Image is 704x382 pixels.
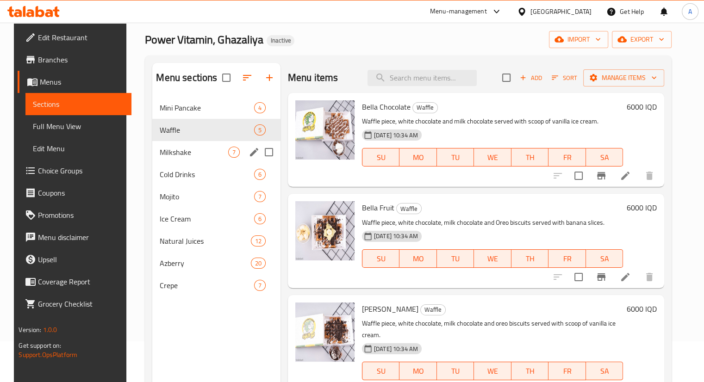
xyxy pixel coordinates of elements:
span: Mini Pancake [160,102,254,113]
h6: 6000 IQD [627,100,657,113]
a: Edit menu item [620,170,631,181]
button: delete [638,165,660,187]
div: Azberry20 [152,252,280,274]
div: items [254,280,266,291]
div: Waffle [396,203,422,214]
span: Waffle [413,102,437,113]
span: Select all sections [217,68,236,87]
a: Support.OpsPlatform [19,349,77,361]
a: Sections [25,93,131,115]
a: Menus [18,71,131,93]
div: Menu-management [430,6,487,17]
span: Waffle [160,124,254,136]
span: Cold Drinks [160,169,254,180]
span: MO [403,252,433,265]
span: TH [515,252,545,265]
div: Ice Cream6 [152,208,280,230]
span: Sections [33,99,124,110]
button: SA [586,148,623,166]
h2: Menu sections [156,71,217,85]
span: export [619,34,664,45]
span: SA [590,252,619,265]
span: [PERSON_NAME] [362,302,418,316]
div: Waffle [420,304,446,315]
span: Bella Chocolate [362,100,411,114]
span: 7 [255,281,265,290]
span: import [556,34,601,45]
a: Promotions [18,204,131,226]
button: FR [548,362,586,380]
div: items [228,147,240,158]
span: [DATE] 10:34 AM [370,131,422,140]
span: 6 [255,215,265,223]
div: Inactive [267,35,294,46]
span: Inactive [267,37,294,44]
div: Waffle [412,102,438,113]
span: Get support on: [19,339,61,351]
button: MO [399,362,436,380]
span: TH [515,364,545,378]
input: search [368,70,477,86]
span: Edit Restaurant [38,32,124,43]
span: Milkshake [160,147,228,158]
span: Crepe [160,280,254,291]
p: Waffle piece, white chocolate and milk chocolate served with scoop of vanilla ice cream. [362,116,623,127]
span: SA [590,364,619,378]
div: Natural Juices12 [152,230,280,252]
button: SU [362,249,399,268]
button: Manage items [583,69,664,86]
span: 1.0.0 [43,324,57,336]
span: Coverage Report [38,276,124,287]
span: Ice Cream [160,213,254,224]
p: Waffle piece, white chocolate, milk chocolate and Oreo biscuits served with banana slices. [362,217,623,228]
div: Crepe7 [152,274,280,296]
button: TH [511,148,548,166]
span: Sort items [546,71,583,85]
span: Coupons [38,187,124,198]
span: Manage items [591,72,657,84]
span: Menu disclaimer [38,232,124,243]
span: SU [366,252,396,265]
button: WE [474,148,511,166]
button: delete [638,266,660,288]
span: TU [441,364,470,378]
button: import [549,31,608,48]
button: export [612,31,672,48]
button: TH [511,362,548,380]
span: Full Menu View [33,121,124,132]
span: Edit Menu [33,143,124,154]
button: Branch-specific-item [590,165,612,187]
div: items [254,213,266,224]
button: WE [474,362,511,380]
span: A [688,6,692,17]
span: Add item [516,71,546,85]
span: 20 [251,259,265,268]
span: TH [515,151,545,164]
button: TU [437,249,474,268]
span: Power Vitamin, Ghazaliya [145,29,263,50]
span: 6 [255,170,265,179]
div: Mojito7 [152,185,280,208]
div: items [254,102,266,113]
img: Bella Oreo [295,302,355,362]
div: Azberry [160,258,250,269]
a: Coupons [18,182,131,204]
span: [DATE] 10:34 AM [370,345,422,353]
button: FR [548,249,586,268]
span: SU [366,364,396,378]
span: WE [478,151,507,164]
span: 12 [251,237,265,246]
span: FR [552,364,582,378]
nav: Menu sections [152,93,280,300]
a: Upsell [18,248,131,271]
a: Edit Menu [25,137,131,160]
span: Mojito [160,191,254,202]
span: 5 [255,126,265,135]
button: Sort [549,71,579,85]
button: Add [516,71,546,85]
a: Coverage Report [18,271,131,293]
span: 7 [229,148,239,157]
button: Branch-specific-item [590,266,612,288]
